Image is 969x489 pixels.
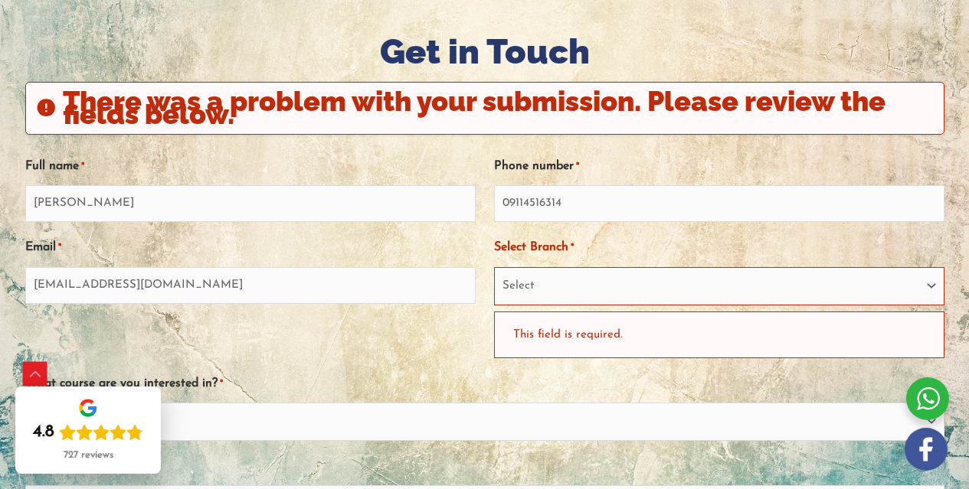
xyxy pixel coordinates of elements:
[25,154,84,179] label: Full name
[494,154,579,179] label: Phone number
[25,371,223,396] label: What course are you interested in?
[494,311,944,358] div: This field is required.
[63,95,931,122] h2: There was a problem with your submission. Please review the fields below.
[64,449,113,461] div: 727 reviews
[33,422,143,443] div: Rating: 4.8 out of 5
[905,428,948,471] img: white-facebook.png
[494,235,574,260] label: Select Branch
[33,422,54,443] div: 4.8
[25,235,61,260] label: Email
[25,28,944,76] h1: Get in Touch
